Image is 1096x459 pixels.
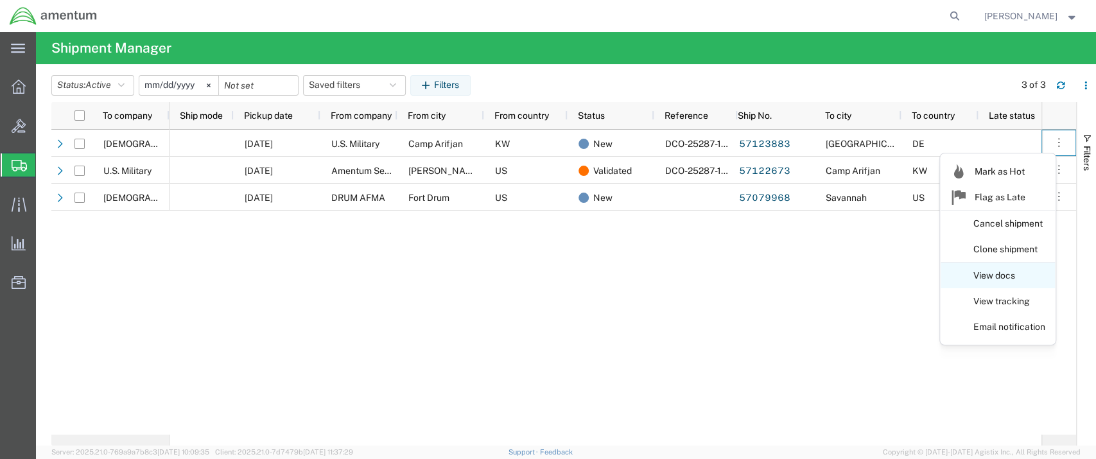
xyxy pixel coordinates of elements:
[984,9,1057,23] span: Sammuel Ball
[245,166,273,176] span: 10/14/2025
[215,448,353,456] span: Client: 2025.21.0-7d7479b
[244,110,293,121] span: Pickup date
[331,166,428,176] span: Amentum Services, Inc.
[331,110,392,121] span: From company
[245,139,273,149] span: 10/14/2025
[941,238,1055,261] a: Clone shipment
[408,193,449,203] span: Fort Drum
[103,110,152,121] span: To company
[103,166,152,176] span: U.S. Military
[51,75,134,96] button: Status:Active
[941,212,1055,236] a: Cancel shipment
[984,8,1079,24] button: [PERSON_NAME]
[508,448,540,456] a: Support
[989,110,1035,121] span: Late status
[738,134,791,154] a: 57123883
[139,76,218,95] input: Not set
[408,110,446,121] span: From city
[331,139,379,149] span: U.S. Military
[941,316,1055,339] a: Email notification
[540,448,573,456] a: Feedback
[941,290,1055,313] a: View tracking
[245,193,273,203] span: 10/09/2025
[912,110,955,121] span: To country
[495,193,507,203] span: US
[578,110,605,121] span: Status
[593,130,613,157] span: New
[912,139,925,149] span: DE
[941,184,1055,210] a: Flag as Late
[51,448,209,456] span: Server: 2025.21.0-769a9a7b8c3
[826,166,880,176] span: Camp Arifjan
[593,157,632,184] span: Validated
[9,6,98,26] img: logo
[941,159,1055,184] a: Mark as Hot
[103,139,227,149] span: US Army
[408,166,482,176] span: Irving
[826,139,918,149] span: Illesheim
[51,32,171,64] h4: Shipment Manager
[494,110,549,121] span: From country
[941,264,1055,288] a: View docs
[303,75,406,96] button: Saved filters
[912,166,927,176] span: KW
[85,80,111,90] span: Active
[738,110,772,121] span: Ship No.
[665,166,748,176] span: DCO-25287-169401
[331,193,385,203] span: DRUM AFMA
[103,193,231,203] span: US ARMY
[408,139,463,149] span: Camp Arifjan
[825,110,851,121] span: To city
[495,166,507,176] span: US
[665,110,708,121] span: Reference
[495,139,510,149] span: KW
[1022,78,1046,92] div: 3 of 3
[180,110,223,121] span: Ship mode
[303,448,353,456] span: [DATE] 11:37:29
[738,160,791,181] a: 57122673
[826,193,867,203] span: Savannah
[593,184,613,211] span: New
[410,75,471,96] button: Filters
[883,447,1081,458] span: Copyright © [DATE]-[DATE] Agistix Inc., All Rights Reserved
[665,139,748,149] span: DCO-25287-169419
[157,448,209,456] span: [DATE] 10:09:35
[1082,146,1092,171] span: Filters
[738,187,791,208] a: 57079968
[219,76,298,95] input: Not set
[912,193,925,203] span: US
